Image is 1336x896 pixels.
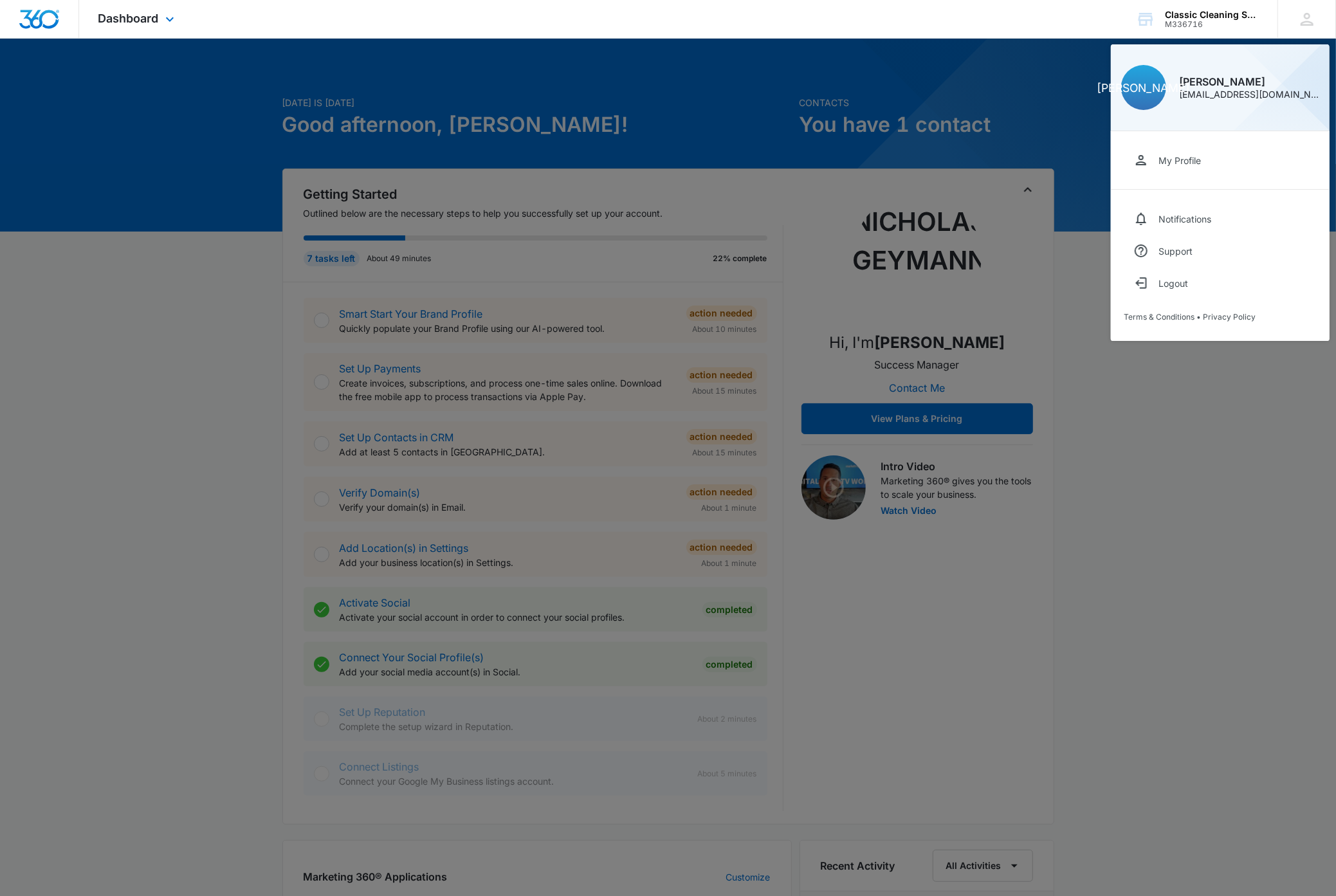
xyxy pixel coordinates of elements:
[1097,81,1191,95] span: [PERSON_NAME]
[1124,144,1317,176] a: My Profile
[1124,267,1317,299] button: Logout
[1158,246,1193,257] div: Support
[1165,10,1259,20] div: account name
[1124,312,1317,322] div: •
[98,12,159,25] span: Dashboard
[1124,203,1317,235] a: Notifications
[1158,278,1188,289] div: Logout
[1179,90,1319,99] div: [EMAIL_ADDRESS][DOMAIN_NAME]
[1165,20,1259,29] div: account id
[1158,214,1211,224] div: Notifications
[1158,155,1201,166] div: My Profile
[1203,312,1256,322] a: Privacy Policy
[1179,77,1319,87] div: [PERSON_NAME]
[1124,235,1317,267] a: Support
[1124,312,1194,322] a: Terms & Conditions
